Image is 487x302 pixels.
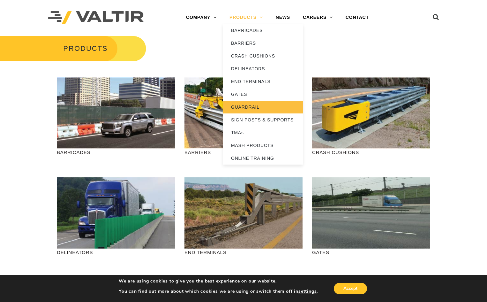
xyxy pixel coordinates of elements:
[223,126,303,139] a: TMAs
[223,62,303,75] a: DELINEATORS
[57,149,175,156] p: BARRICADES
[312,149,430,156] p: CRASH CUSHIONS
[223,50,303,62] a: CRASH CUSHIONS
[334,283,367,294] button: Accept
[269,11,296,24] a: NEWS
[119,289,318,294] p: You can find out more about which cookies we are using or switch them off in .
[48,11,144,24] img: Valtir
[223,24,303,37] a: BARRICADES
[312,249,430,256] p: GATES
[184,249,303,256] p: END TERMINALS
[119,278,318,284] p: We are using cookies to give you the best experience on our website.
[223,88,303,101] a: GATES
[223,113,303,126] a: SIGN POSTS & SUPPORTS
[223,101,303,113] a: GUARDRAIL
[223,75,303,88] a: END TERMINALS
[180,11,223,24] a: COMPANY
[339,11,375,24] a: CONTACT
[184,149,303,156] p: BARRIERS
[223,11,269,24] a: PRODUCTS
[296,11,339,24] a: CAREERS
[223,139,303,152] a: MASH PRODUCTS
[223,37,303,50] a: BARRIERS
[298,289,317,294] button: settings
[223,152,303,165] a: ONLINE TRAINING
[57,249,175,256] p: DELINEATORS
